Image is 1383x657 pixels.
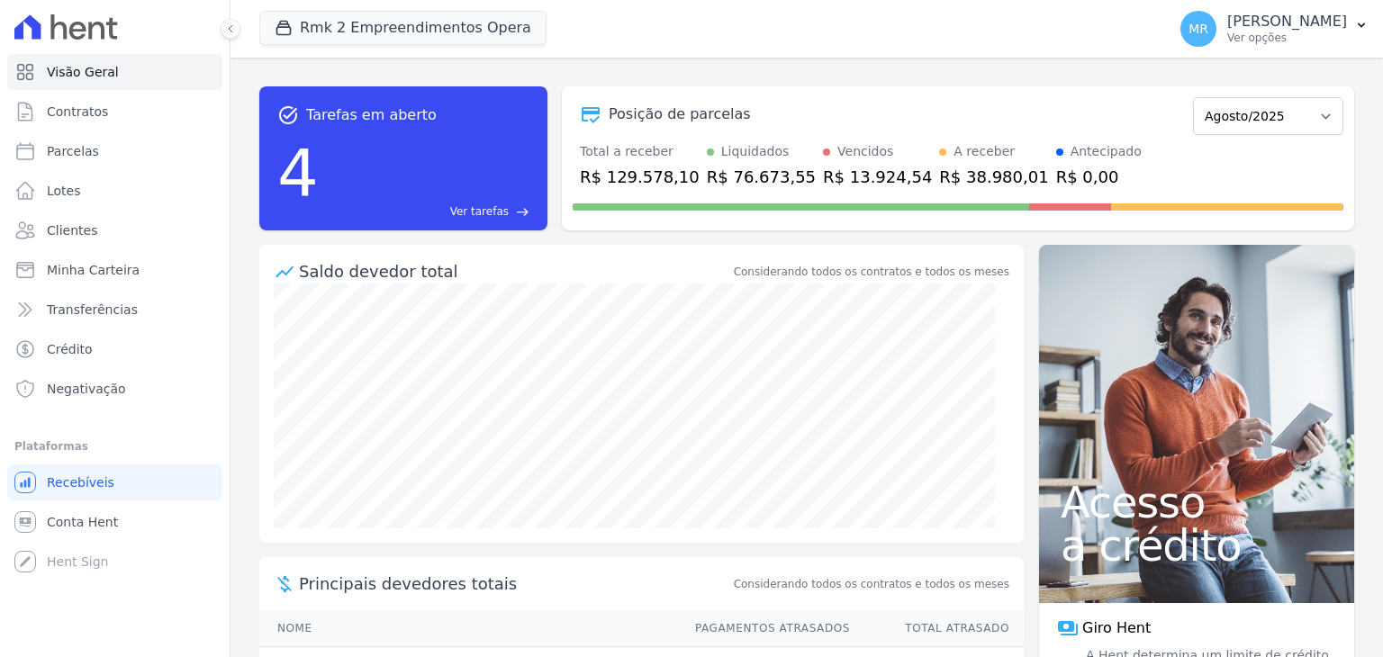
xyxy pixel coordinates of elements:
[1082,617,1151,639] span: Giro Hent
[678,610,851,647] th: Pagamentos Atrasados
[734,264,1009,280] div: Considerando todos os contratos e todos os meses
[47,142,99,160] span: Parcelas
[1071,142,1142,161] div: Antecipado
[7,331,222,367] a: Crédito
[277,104,299,126] span: task_alt
[516,205,529,219] span: east
[7,94,222,130] a: Contratos
[299,571,730,596] span: Principais devedores totais
[259,11,547,45] button: Rmk 2 Empreendimentos Opera
[47,261,140,279] span: Minha Carteira
[1189,22,1208,35] span: MR
[734,576,1009,592] span: Considerando todos os contratos e todos os meses
[851,610,1024,647] th: Total Atrasado
[306,104,437,126] span: Tarefas em aberto
[47,63,119,81] span: Visão Geral
[7,464,222,500] a: Recebíveis
[1166,4,1383,54] button: MR [PERSON_NAME] Ver opções
[580,142,700,161] div: Total a receber
[14,436,215,457] div: Plataformas
[47,103,108,121] span: Contratos
[7,504,222,540] a: Conta Hent
[580,165,700,189] div: R$ 129.578,10
[47,301,138,319] span: Transferências
[47,380,126,398] span: Negativação
[7,173,222,209] a: Lotes
[47,473,114,491] span: Recebíveis
[1227,13,1347,31] p: [PERSON_NAME]
[1056,165,1142,189] div: R$ 0,00
[277,126,319,220] div: 4
[7,212,222,248] a: Clientes
[7,292,222,328] a: Transferências
[7,133,222,169] a: Parcelas
[1061,481,1333,524] span: Acesso
[837,142,893,161] div: Vencidos
[823,165,932,189] div: R$ 13.924,54
[7,371,222,407] a: Negativação
[954,142,1015,161] div: A receber
[47,182,81,200] span: Lotes
[450,203,509,220] span: Ver tarefas
[259,610,678,647] th: Nome
[47,340,93,358] span: Crédito
[47,221,97,239] span: Clientes
[7,54,222,90] a: Visão Geral
[707,165,816,189] div: R$ 76.673,55
[326,203,529,220] a: Ver tarefas east
[1061,524,1333,567] span: a crédito
[721,142,790,161] div: Liquidados
[939,165,1048,189] div: R$ 38.980,01
[1227,31,1347,45] p: Ver opções
[299,259,730,283] div: Saldo devedor total
[7,252,222,288] a: Minha Carteira
[609,103,751,125] div: Posição de parcelas
[47,513,118,531] span: Conta Hent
